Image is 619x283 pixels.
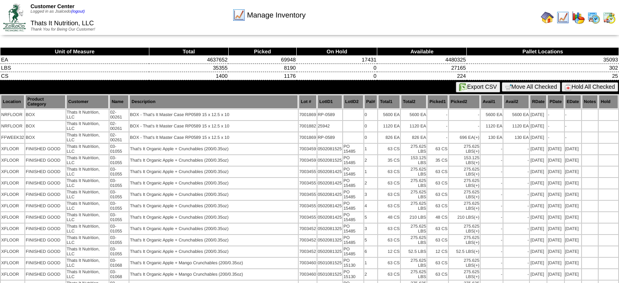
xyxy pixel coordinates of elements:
td: 0502081425 [317,212,342,223]
td: [DATE] [547,235,564,246]
span: Logged in as Jsalcedo [31,9,85,14]
span: Thats It Nutrition, LLC [31,20,94,27]
th: Total [149,48,228,56]
td: 52.5 LBS [401,246,427,257]
td: RP-0589 [317,110,342,120]
td: BOX [25,132,65,143]
td: BOX - That's It Master Case RP0589 15 x 12.5 x 10 [129,132,298,143]
td: 1120 EA [481,121,503,132]
td: 02-00261 [109,121,129,132]
th: EDate [565,95,581,109]
td: 275.625 LBS [401,167,427,177]
td: PO 15485 [343,144,363,154]
th: Total1 [378,95,400,109]
div: (+) [474,229,479,234]
td: BOX [25,121,65,132]
td: 17431 [297,56,377,64]
td: - [503,155,529,166]
td: 02-00261 [109,110,129,120]
td: 48 CS [427,212,448,223]
td: 0 [364,110,377,120]
th: Unit of Measure [0,48,149,56]
td: 3 [364,224,377,234]
td: XFLOOR [1,201,24,211]
button: Export CSV [456,82,500,92]
td: PO 15485 [343,212,363,223]
td: 35355 [149,64,228,72]
td: BOX [25,110,65,120]
td: 27165 [377,64,467,72]
td: [DATE] [530,189,547,200]
td: That's It Organic Apple + Crunchables (200/0.35oz) [129,246,298,257]
td: 0502081425 [317,189,342,200]
td: Thats It Nutrition, LLC [66,155,109,166]
td: 63 CS [378,167,400,177]
td: PO 15485 [343,178,363,189]
td: 63 CS [378,189,400,200]
td: - [481,246,503,257]
td: 0 [297,64,377,72]
td: - [481,224,503,234]
img: ZoRoCo_Logo(Green%26Foil)%20jpg.webp [3,4,26,31]
td: - [547,110,564,120]
td: - [481,144,503,154]
td: RP-0589 [317,132,342,143]
td: That's It Organic Apple + Crunchables (200/0.35oz) [129,224,298,234]
td: [DATE] [547,212,564,223]
td: 7001869 [299,132,317,143]
td: FINISHED GOOD [25,212,65,223]
td: FINISHED GOOD [25,144,65,154]
td: [DATE] [530,201,547,211]
td: [DATE] [530,235,547,246]
td: [DATE] [547,144,564,154]
td: 35 CS [378,155,400,166]
th: Hold [599,95,618,109]
td: Thats It Nutrition, LLC [66,121,109,132]
td: 03-01055 [109,144,129,154]
td: That's It Organic Apple + Crunchables (200/0.35oz) [129,178,298,189]
td: Thats It Nutrition, LLC [66,201,109,211]
td: [DATE] [547,155,564,166]
td: 35093 [467,56,619,64]
th: Name [109,95,129,109]
td: 52.5 LBS [449,246,480,257]
td: 210 LBS [401,212,427,223]
td: 63 CS [378,201,400,211]
td: [DATE] [565,155,581,166]
th: Avail1 [481,95,503,109]
td: - [481,212,503,223]
th: Picked2 [449,95,480,109]
td: 275.625 LBS [449,167,480,177]
td: CS [0,72,149,80]
td: - [449,121,480,132]
td: [DATE] [530,212,547,223]
td: XFLOOR [1,178,24,189]
td: FINISHED GOOD [25,155,65,166]
td: - [503,167,529,177]
td: 5 [364,235,377,246]
td: FINISHED GOOD [25,246,65,257]
td: [DATE] [547,189,564,200]
td: 1120 EA [503,121,529,132]
td: 0502081425 [317,178,342,189]
td: 1176 [228,72,296,80]
td: 6 [364,246,377,257]
td: 0502081525 [317,144,342,154]
td: 1 [364,167,377,177]
td: Thats It Nutrition, LLC [66,224,109,234]
td: 0502081325 [317,224,342,234]
td: [DATE] [530,110,547,120]
img: cart.gif [505,84,512,90]
td: PO 15485 [343,189,363,200]
td: 63 CS [427,178,448,189]
td: That's It Organic Apple + Crunchables (200/0.35oz) [129,189,298,200]
img: calendarprod.gif [587,11,600,24]
td: 0502081525 [317,155,342,166]
td: 8190 [228,64,296,72]
td: 03-01055 [109,189,129,200]
td: XFLOOR [1,144,24,154]
td: - [503,201,529,211]
div: (+) [474,135,479,140]
td: - [503,212,529,223]
td: - [427,121,448,132]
